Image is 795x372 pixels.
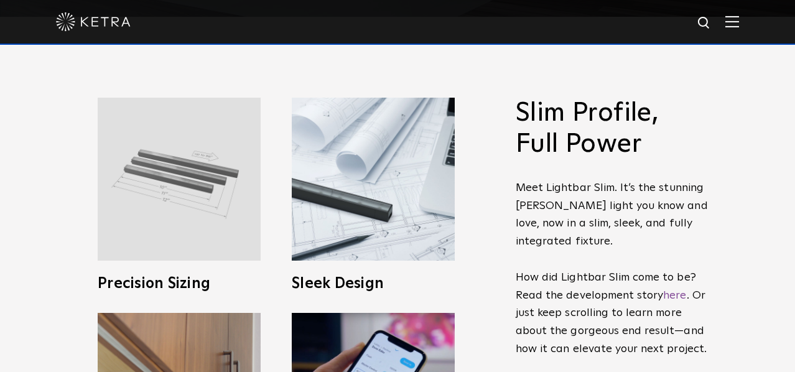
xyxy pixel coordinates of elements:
[98,276,261,291] h3: Precision Sizing
[56,12,131,31] img: ketra-logo-2019-white
[516,98,709,160] h2: Slim Profile, Full Power
[697,16,712,31] img: search icon
[98,98,261,261] img: L30_Custom_Length_Black-2
[292,276,455,291] h3: Sleek Design
[292,98,455,261] img: L30_SlimProfile
[663,290,686,301] a: here
[725,16,739,27] img: Hamburger%20Nav.svg
[516,179,709,358] p: Meet Lightbar Slim. It’s the stunning [PERSON_NAME] light you know and love, now in a slim, sleek...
